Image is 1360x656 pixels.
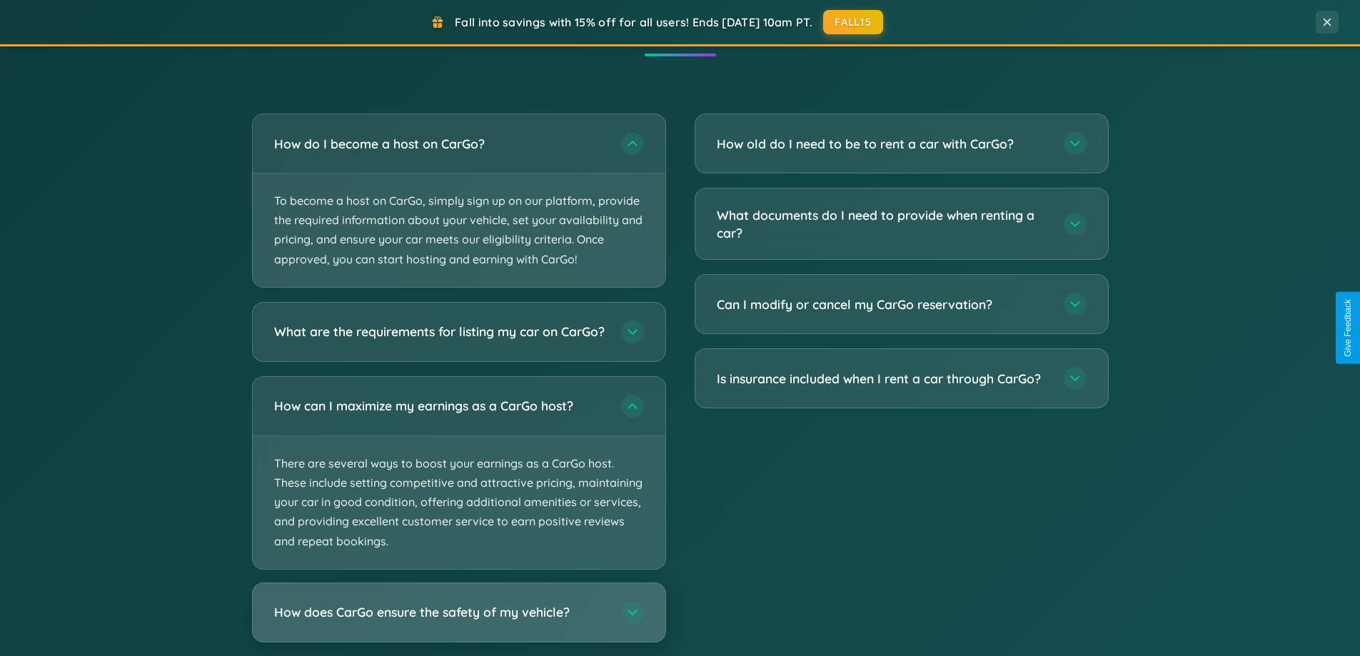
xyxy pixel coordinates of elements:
[274,603,607,621] h3: How does CarGo ensure the safety of my vehicle?
[717,296,1049,313] h3: Can I modify or cancel my CarGo reservation?
[274,323,607,340] h3: What are the requirements for listing my car on CarGo?
[274,397,607,415] h3: How can I maximize my earnings as a CarGo host?
[717,370,1049,388] h3: Is insurance included when I rent a car through CarGo?
[455,15,812,29] span: Fall into savings with 15% off for all users! Ends [DATE] 10am PT.
[274,135,607,153] h3: How do I become a host on CarGo?
[823,10,883,34] button: FALL15
[717,135,1049,153] h3: How old do I need to be to rent a car with CarGo?
[1343,299,1353,357] div: Give Feedback
[717,206,1049,241] h3: What documents do I need to provide when renting a car?
[253,436,665,569] p: There are several ways to boost your earnings as a CarGo host. These include setting competitive ...
[253,173,665,287] p: To become a host on CarGo, simply sign up on our platform, provide the required information about...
